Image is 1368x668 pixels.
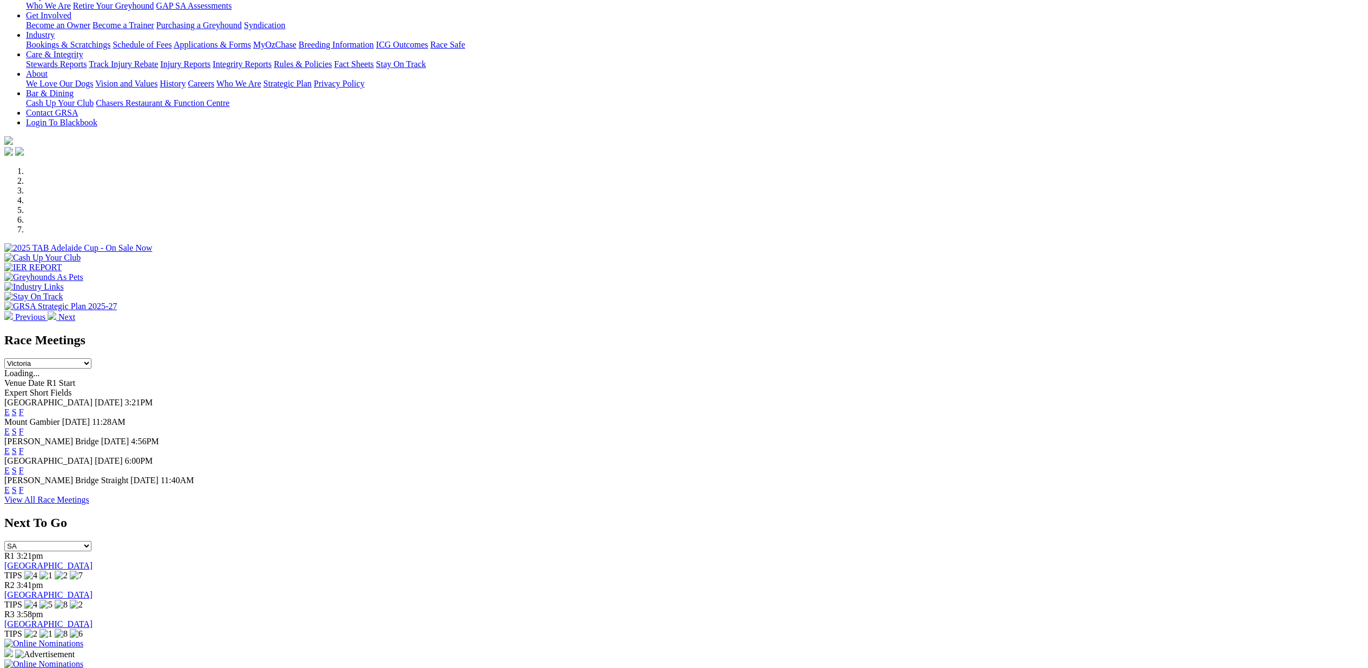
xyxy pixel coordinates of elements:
span: Mount Gambier [4,417,60,426]
a: Who We Are [216,79,261,88]
div: About [26,79,1364,89]
a: Stewards Reports [26,59,87,69]
a: S [12,427,17,436]
span: R3 [4,610,15,619]
span: R1 Start [47,378,75,388]
a: Track Injury Rebate [89,59,158,69]
a: Get Involved [26,11,71,20]
span: [GEOGRAPHIC_DATA] [4,398,92,407]
a: F [19,466,24,475]
a: Become a Trainer [92,21,154,30]
div: Care & Integrity [26,59,1364,69]
span: [GEOGRAPHIC_DATA] [4,456,92,465]
img: 8 [55,600,68,610]
span: TIPS [4,600,22,609]
a: S [12,446,17,456]
a: About [26,69,48,78]
span: Expert [4,388,28,397]
a: [GEOGRAPHIC_DATA] [4,619,92,629]
span: Next [58,312,75,322]
a: E [4,466,10,475]
a: S [12,466,17,475]
a: Who We Are [26,1,71,10]
a: [GEOGRAPHIC_DATA] [4,561,92,570]
a: Login To Blackbook [26,118,97,127]
a: Breeding Information [299,40,374,49]
img: 4 [24,600,37,610]
a: GAP SA Assessments [156,1,232,10]
a: We Love Our Dogs [26,79,93,88]
a: History [160,79,186,88]
span: [DATE] [95,398,123,407]
a: E [4,408,10,417]
img: 5 [39,600,52,610]
img: Stay On Track [4,292,63,302]
img: 7 [70,571,83,580]
a: Fact Sheets [334,59,374,69]
a: Rules & Policies [274,59,332,69]
span: 3:58pm [17,610,43,619]
a: Vision and Values [95,79,157,88]
a: Care & Integrity [26,50,83,59]
img: chevron-right-pager-white.svg [48,311,56,320]
span: Loading... [4,369,39,378]
span: [DATE] [101,437,129,446]
span: 3:21PM [125,398,153,407]
a: Race Safe [430,40,465,49]
a: Privacy Policy [314,79,365,88]
img: Industry Links [4,282,64,292]
div: Bar & Dining [26,98,1364,108]
span: 6:00PM [125,456,153,465]
img: 2025 TAB Adelaide Cup - On Sale Now [4,243,153,253]
img: 8 [55,629,68,639]
span: Previous [15,312,45,322]
img: 2 [70,600,83,610]
h2: Race Meetings [4,333,1364,348]
a: Purchasing a Greyhound [156,21,242,30]
a: F [19,446,24,456]
img: 6 [70,629,83,639]
a: E [4,446,10,456]
img: facebook.svg [4,147,13,156]
a: E [4,485,10,495]
a: View All Race Meetings [4,495,89,504]
span: [PERSON_NAME] Bridge Straight [4,476,128,485]
div: Industry [26,40,1364,50]
span: Date [28,378,44,388]
a: Bookings & Scratchings [26,40,110,49]
div: Get Involved [26,21,1364,30]
img: GRSA Strategic Plan 2025-27 [4,302,117,311]
a: ICG Outcomes [376,40,428,49]
img: 1 [39,571,52,580]
a: Careers [188,79,214,88]
a: F [19,485,24,495]
img: 2 [24,629,37,639]
span: 3:21pm [17,551,43,560]
span: 11:28AM [92,417,125,426]
img: Greyhounds As Pets [4,272,83,282]
img: 15187_Greyhounds_GreysPlayCentral_Resize_SA_WebsiteBanner_300x115_2025.jpg [4,649,13,657]
img: twitter.svg [15,147,24,156]
a: Injury Reports [160,59,210,69]
span: TIPS [4,571,22,580]
img: chevron-left-pager-white.svg [4,311,13,320]
span: 11:40AM [161,476,194,485]
a: Previous [4,312,48,322]
img: IER REPORT [4,263,62,272]
a: Bar & Dining [26,89,74,98]
a: Applications & Forms [174,40,251,49]
img: 1 [39,629,52,639]
span: 3:41pm [17,580,43,590]
span: [DATE] [130,476,158,485]
a: Chasers Restaurant & Function Centre [96,98,229,108]
a: MyOzChase [253,40,296,49]
a: S [12,485,17,495]
img: Cash Up Your Club [4,253,81,263]
img: Online Nominations [4,639,83,649]
span: Short [30,388,49,397]
span: R1 [4,551,15,560]
span: 4:56PM [131,437,159,446]
span: Fields [50,388,71,397]
a: Stay On Track [376,59,426,69]
img: 2 [55,571,68,580]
